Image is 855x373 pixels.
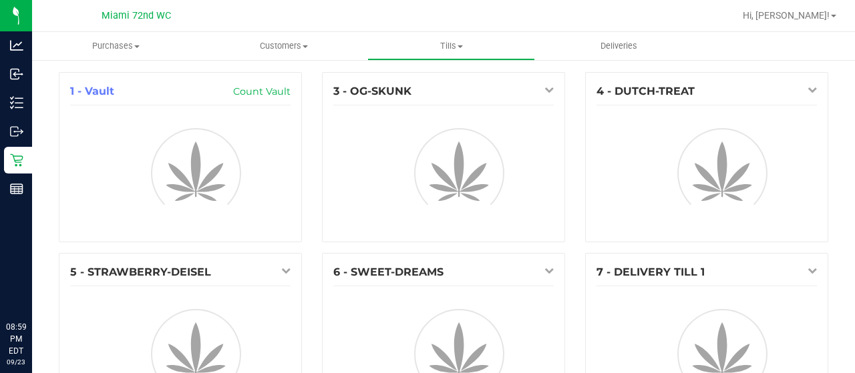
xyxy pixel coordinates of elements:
inline-svg: Outbound [10,125,23,138]
inline-svg: Inbound [10,67,23,81]
inline-svg: Retail [10,153,23,167]
a: Customers [200,32,367,60]
inline-svg: Inventory [10,96,23,109]
span: Hi, [PERSON_NAME]! [743,10,830,21]
span: 1 - Vault [70,85,114,97]
p: 09/23 [6,357,26,367]
span: 7 - DELIVERY TILL 1 [596,266,705,278]
a: Deliveries [535,32,703,60]
span: 6 - SWEET-DREAMS [333,266,444,278]
span: Purchases [32,40,200,52]
span: Deliveries [582,40,655,52]
a: Purchases [32,32,200,60]
a: Tills [367,32,535,60]
span: 5 - STRAWBERRY-DEISEL [70,266,211,278]
a: Count Vault [233,85,291,97]
inline-svg: Reports [10,182,23,196]
inline-svg: Analytics [10,39,23,52]
span: Miami 72nd WC [102,10,171,21]
span: 4 - DUTCH-TREAT [596,85,695,97]
p: 08:59 PM EDT [6,321,26,357]
span: Customers [200,40,367,52]
span: 3 - OG-SKUNK [333,85,411,97]
span: Tills [368,40,534,52]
